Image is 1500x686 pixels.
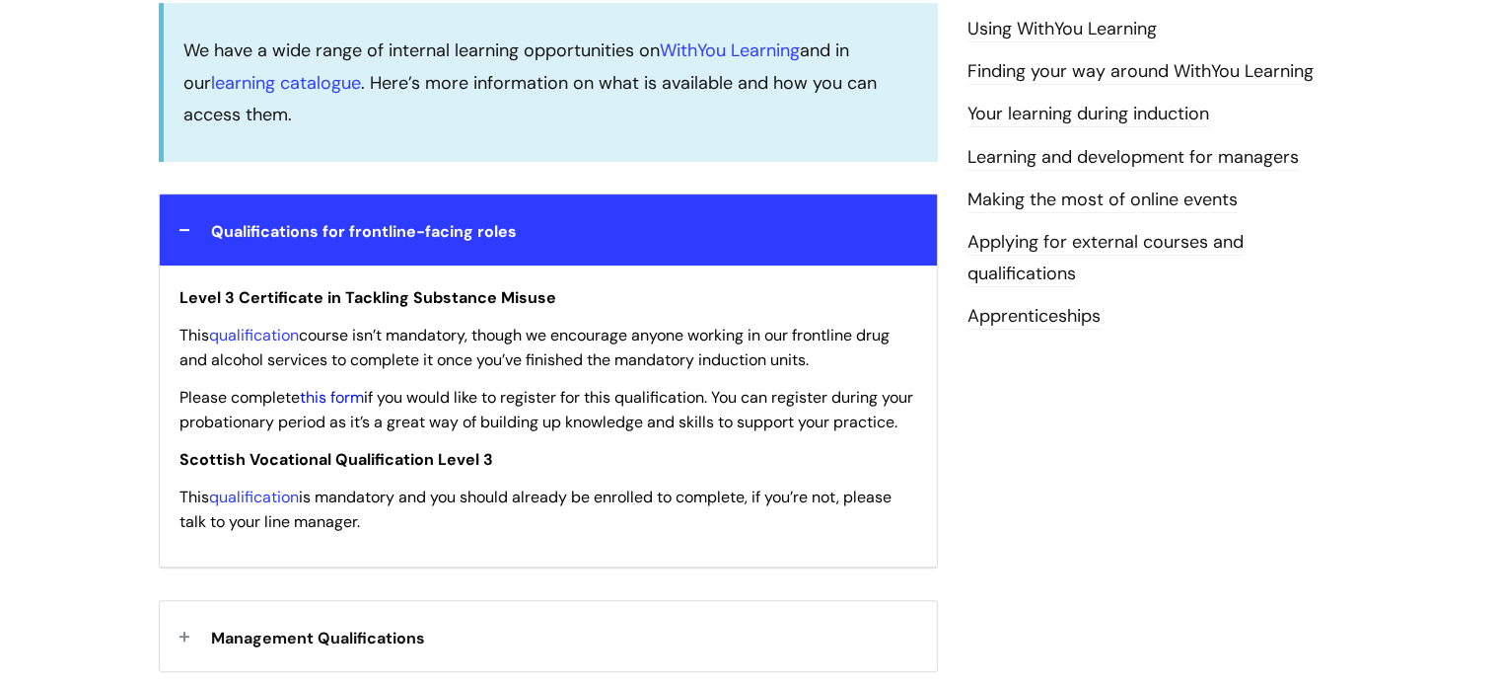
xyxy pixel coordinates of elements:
p: We have a wide range of internal learning opportunities on and in our . Here’s more information o... [183,35,918,130]
a: Learning and development for managers [967,145,1299,171]
a: qualification [209,325,299,345]
span: This is mandatory and you should already be enrolled to complete, if you’re not, please talk to y... [179,487,892,532]
a: learning catalogue [211,71,361,95]
a: Your learning during induction [967,102,1209,127]
a: Apprenticeships [967,304,1101,330]
span: Scottish Vocational Qualification Level 3 [179,449,493,470]
a: Using WithYou Learning [967,17,1157,42]
a: WithYou Learning [660,38,800,62]
span: This course isn’t mandatory, though we encourage anyone working in our frontline drug and alcohol... [179,325,890,370]
a: Making the most of online events [967,188,1238,213]
span: Management Qualifications [211,628,425,648]
a: Finding your way around WithYou Learning [967,59,1314,85]
a: Applying for external courses and qualifications [967,230,1244,287]
a: qualification [209,487,299,507]
span: Please complete if you would like to register for this qualification. You can register during you... [179,387,913,432]
span: Qualifications for frontline-facing roles [211,221,517,242]
span: Level 3 Certificate in Tackling Substance Misuse [179,287,556,308]
a: this form [300,387,364,408]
